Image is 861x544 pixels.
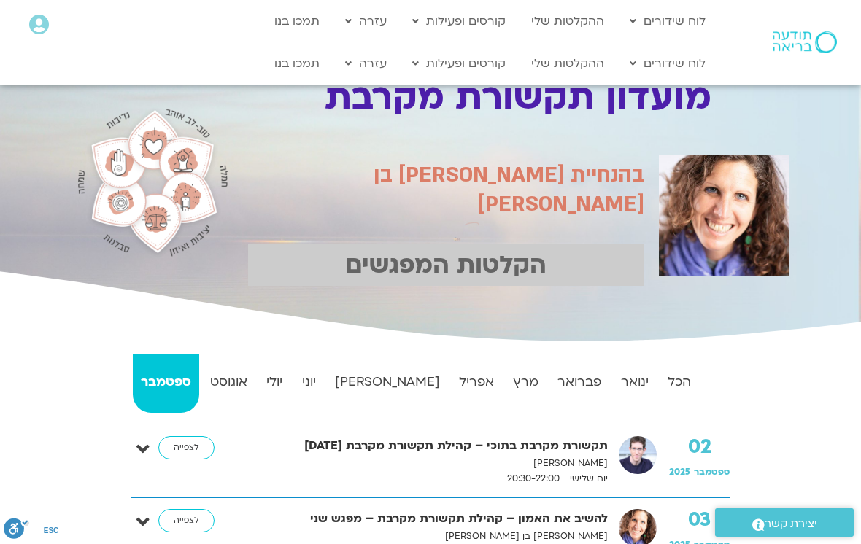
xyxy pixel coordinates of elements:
span: 2025 [669,466,690,478]
strong: מרץ [505,371,547,393]
a: עזרה [338,7,394,35]
a: ינואר [613,354,657,413]
strong: אפריל [451,371,502,393]
a: ההקלטות שלי [524,7,611,35]
strong: יולי [258,371,290,393]
strong: פברואר [549,371,609,393]
span: 20:30-22:00 [502,471,565,486]
a: אוגוסט [202,354,255,413]
span: ספטמבר [694,466,730,478]
a: יוני [294,354,324,413]
a: לצפייה [158,509,215,532]
a: הכל [660,354,699,413]
a: קורסים ופעילות [405,50,513,77]
span: יצירת קשר [765,514,817,534]
span: בהנחיית [PERSON_NAME] בן [PERSON_NAME] [374,160,644,218]
a: פברואר [549,354,609,413]
a: קורסים ופעילות [405,7,513,35]
a: עזרה [338,50,394,77]
strong: ספטמבר [133,371,199,393]
strong: יוני [294,371,324,393]
a: לצפייה [158,436,215,459]
img: תודעה בריאה [773,31,837,53]
a: מרץ [505,354,547,413]
strong: להשיב את האמון – קהילת תקשורת מקרבת – מפגש שני [247,509,608,529]
a: תמכו בנו [267,7,327,35]
strong: אוגוסט [202,371,255,393]
p: הקלטות המפגשים [248,244,645,286]
a: אפריל [451,354,502,413]
h1: מועדון תקשורת מקרבת [240,77,796,118]
strong: [PERSON_NAME] [327,371,448,393]
p: [PERSON_NAME] [247,456,608,471]
a: לוח שידורים [622,50,713,77]
strong: ינואר [613,371,657,393]
strong: הכל [660,371,699,393]
a: ספטמבר [133,354,199,413]
span: יום שלישי [565,471,608,486]
p: [PERSON_NAME] בן [PERSON_NAME] [247,529,608,544]
strong: 03 [669,509,730,531]
a: [PERSON_NAME] [327,354,448,413]
a: יצירת קשר [715,508,854,537]
strong: תקשורת מקרבת בתוכי – קהילת תקשורת מקרבת [DATE] [247,436,608,456]
strong: 02 [669,436,730,458]
a: ההקלטות שלי [524,50,611,77]
a: יולי [258,354,290,413]
a: לוח שידורים [622,7,713,35]
a: תמכו בנו [267,50,327,77]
